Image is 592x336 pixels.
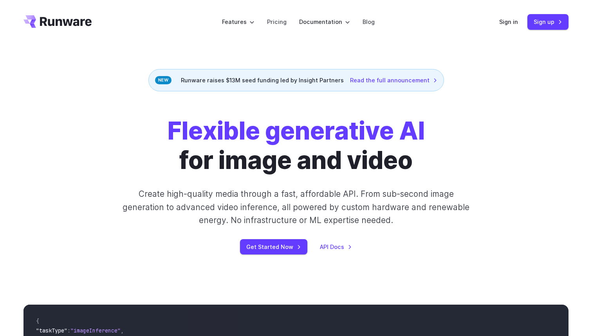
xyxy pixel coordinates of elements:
a: Get Started Now [240,239,307,254]
h1: for image and video [168,116,425,175]
a: Sign in [499,17,518,26]
div: Runware raises $13M seed funding led by Insight Partners [148,69,444,91]
p: Create high-quality media through a fast, affordable API. From sub-second image generation to adv... [122,187,471,227]
a: Read the full announcement [350,76,437,85]
span: : [67,327,70,334]
a: Sign up [527,14,569,29]
label: Documentation [299,17,350,26]
span: "taskType" [36,327,67,334]
a: Pricing [267,17,287,26]
span: { [36,318,39,325]
span: "imageInference" [70,327,121,334]
a: Go to / [23,15,92,28]
label: Features [222,17,254,26]
a: API Docs [320,242,352,251]
a: Blog [363,17,375,26]
strong: Flexible generative AI [168,116,425,145]
span: , [121,327,124,334]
